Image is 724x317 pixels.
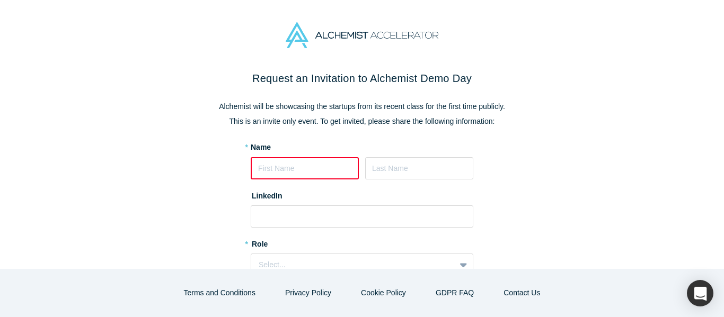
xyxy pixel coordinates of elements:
input: First Name [251,157,359,179]
button: Terms and Conditions [173,284,267,302]
img: Alchemist Accelerator Logo [286,22,438,48]
button: Contact Us [492,284,551,302]
button: Privacy Policy [274,284,342,302]
p: This is an invite only event. To get invited, please share the following information: [139,116,585,127]
a: GDPR FAQ [425,284,485,302]
label: Role [251,235,473,250]
div: Select... [259,259,448,270]
button: Cookie Policy [350,284,417,302]
p: Alchemist will be showcasing the startups from its recent class for the first time publicly. [139,101,585,112]
label: Name [251,142,271,153]
input: Last Name [365,157,473,179]
label: LinkedIn [251,187,282,202]
h2: Request an Invitation to Alchemist Demo Day [139,70,585,86]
